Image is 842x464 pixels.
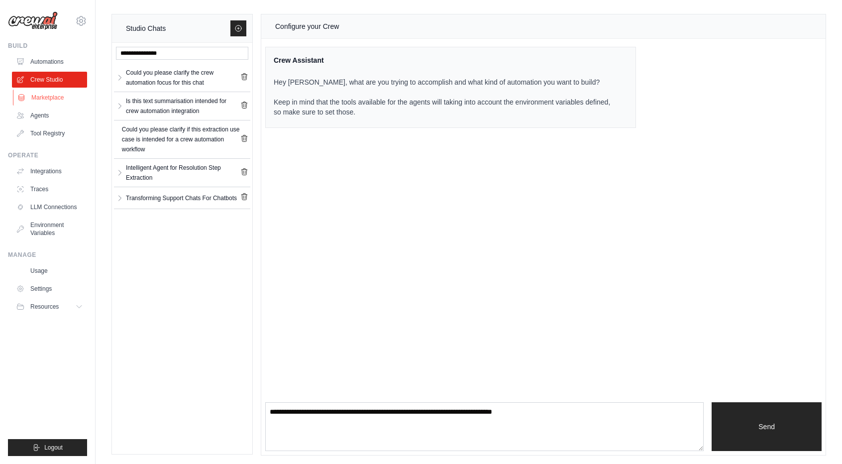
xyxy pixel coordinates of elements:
a: Traces [12,181,87,197]
a: Usage [12,263,87,279]
a: Tool Registry [12,125,87,141]
a: Agents [12,108,87,123]
div: Studio Chats [126,22,166,34]
div: Operate [8,151,87,159]
button: Resources [12,299,87,315]
button: Logout [8,439,87,456]
div: Could you please clarify if this extraction use case is intended for a crew automation workflow [122,124,240,154]
div: Could you please clarify the crew automation focus for this chat [126,68,240,88]
a: Crew Studio [12,72,87,88]
p: Hey [PERSON_NAME], what are you trying to accomplish and what kind of automation you want to buil... [274,77,616,117]
img: Logo [8,11,58,30]
a: LLM Connections [12,199,87,215]
div: Is this text summarisation intended for crew automation integration [126,96,240,116]
div: Intelligent Agent for Resolution Step Extraction [126,163,240,183]
button: Send [712,402,822,451]
a: Environment Variables [12,217,87,241]
a: Settings [12,281,87,297]
a: Intelligent Agent for Resolution Step Extraction [124,163,240,183]
div: Manage [8,251,87,259]
div: Configure your Crew [275,20,339,32]
a: Is this text summarisation intended for crew automation integration [124,96,240,116]
a: Could you please clarify the crew automation focus for this chat [124,68,240,88]
a: Marketplace [13,90,88,106]
a: Could you please clarify if this extraction use case is intended for a crew automation workflow [120,124,240,154]
a: Automations [12,54,87,70]
span: Logout [44,444,63,452]
div: Transforming Support Chats For Chatbots [126,193,237,203]
div: Build [8,42,87,50]
span: Resources [30,303,59,311]
div: Crew Assistant [274,55,616,65]
a: Transforming Support Chats For Chatbots [124,191,240,205]
a: Integrations [12,163,87,179]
